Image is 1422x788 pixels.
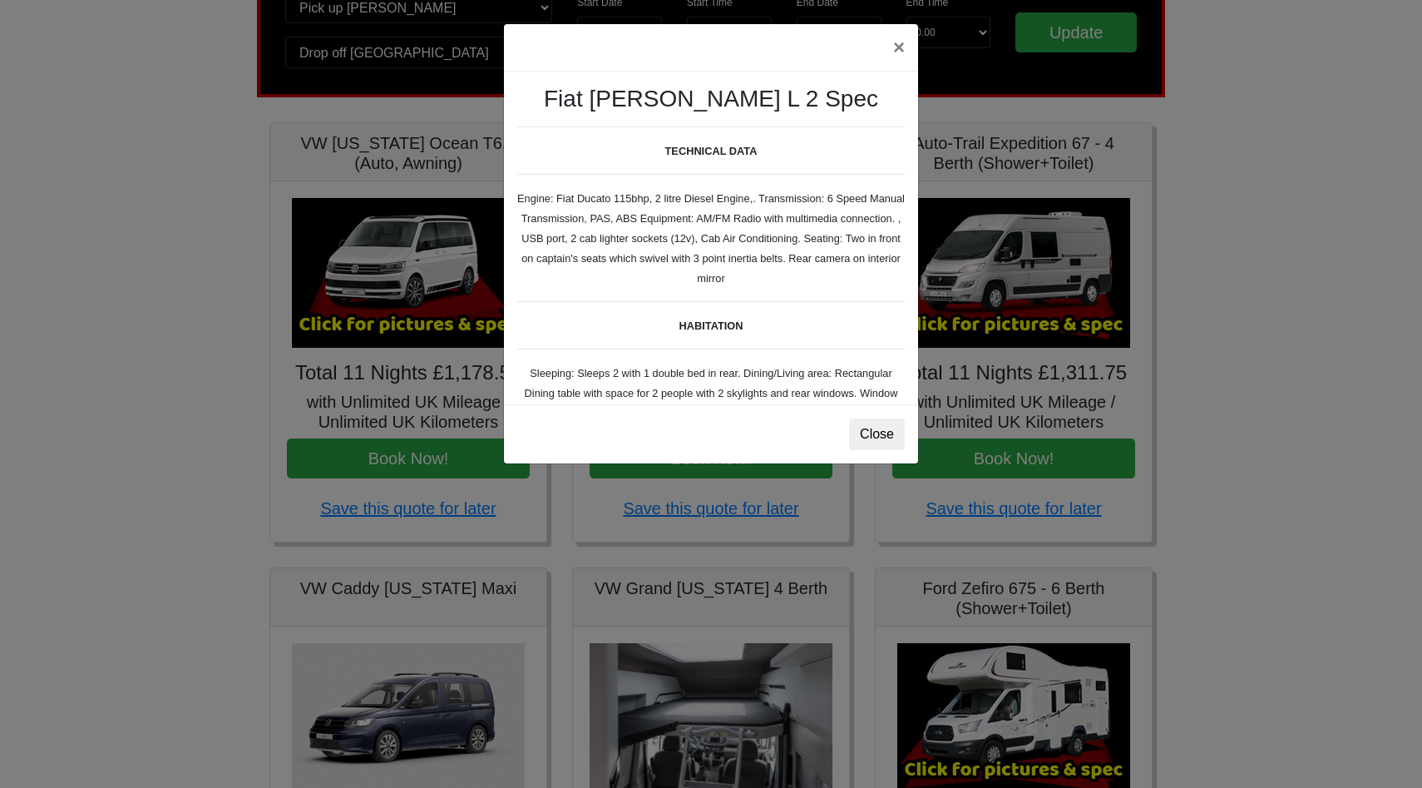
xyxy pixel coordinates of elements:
b: TECHNICAL DATA [665,145,758,157]
button: Close [849,419,905,450]
h3: Fiat [PERSON_NAME] L 2 Spec [517,85,905,113]
button: × [880,24,918,71]
b: HABITATION [679,320,743,332]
